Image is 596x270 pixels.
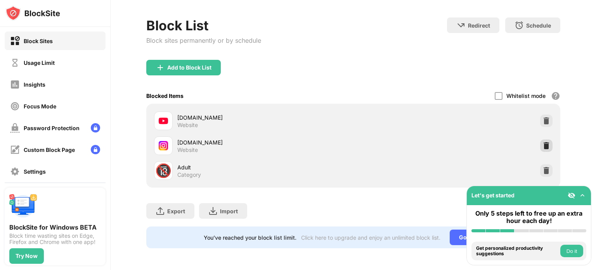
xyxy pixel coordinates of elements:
[471,210,586,225] div: Only 5 steps left to free up an extra hour each day!
[9,192,37,220] img: push-desktop.svg
[5,5,60,21] img: logo-blocksite.svg
[476,246,558,257] div: Get personalized productivity suggestions
[159,116,168,125] img: favicons
[177,171,201,178] div: Category
[167,208,185,214] div: Export
[146,17,261,33] div: Block List
[10,101,20,111] img: focus-off.svg
[24,146,75,153] div: Custom Block Page
[10,36,20,46] img: block-on.svg
[10,80,20,89] img: insights-off.svg
[471,192,515,199] div: Let's get started
[24,168,46,175] div: Settings
[146,37,261,44] div: Block sites permanently or by schedule
[468,22,490,29] div: Redirect
[220,208,238,214] div: Import
[10,123,20,133] img: password-protection-off.svg
[10,145,20,155] img: customize-block-page-off.svg
[24,125,80,131] div: Password Protection
[579,192,586,199] img: omni-setup-toggle.svg
[146,92,184,99] div: Blocked Items
[9,233,101,245] div: Block time wasting sites on Edge, Firefox and Chrome with one app!
[159,141,168,150] img: favicons
[16,253,38,259] div: Try Now
[204,234,296,241] div: You’ve reached your block list limit.
[91,123,100,132] img: lock-menu.svg
[10,58,20,68] img: time-usage-off.svg
[24,59,55,66] div: Usage Limit
[24,81,45,88] div: Insights
[301,234,440,241] div: Click here to upgrade and enjoy an unlimited block list.
[155,163,172,179] div: 🔞
[167,64,211,71] div: Add to Block List
[177,113,353,122] div: [DOMAIN_NAME]
[177,146,198,153] div: Website
[177,122,198,129] div: Website
[177,138,353,146] div: [DOMAIN_NAME]
[24,103,56,110] div: Focus Mode
[10,167,20,176] img: settings-off.svg
[568,192,575,199] img: eye-not-visible.svg
[526,22,551,29] div: Schedule
[9,223,101,231] div: BlockSite for Windows BETA
[24,38,53,44] div: Block Sites
[560,245,583,257] button: Do it
[177,163,353,171] div: Adult
[506,92,546,99] div: Whitelist mode
[450,230,503,245] div: Go Unlimited
[91,145,100,154] img: lock-menu.svg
